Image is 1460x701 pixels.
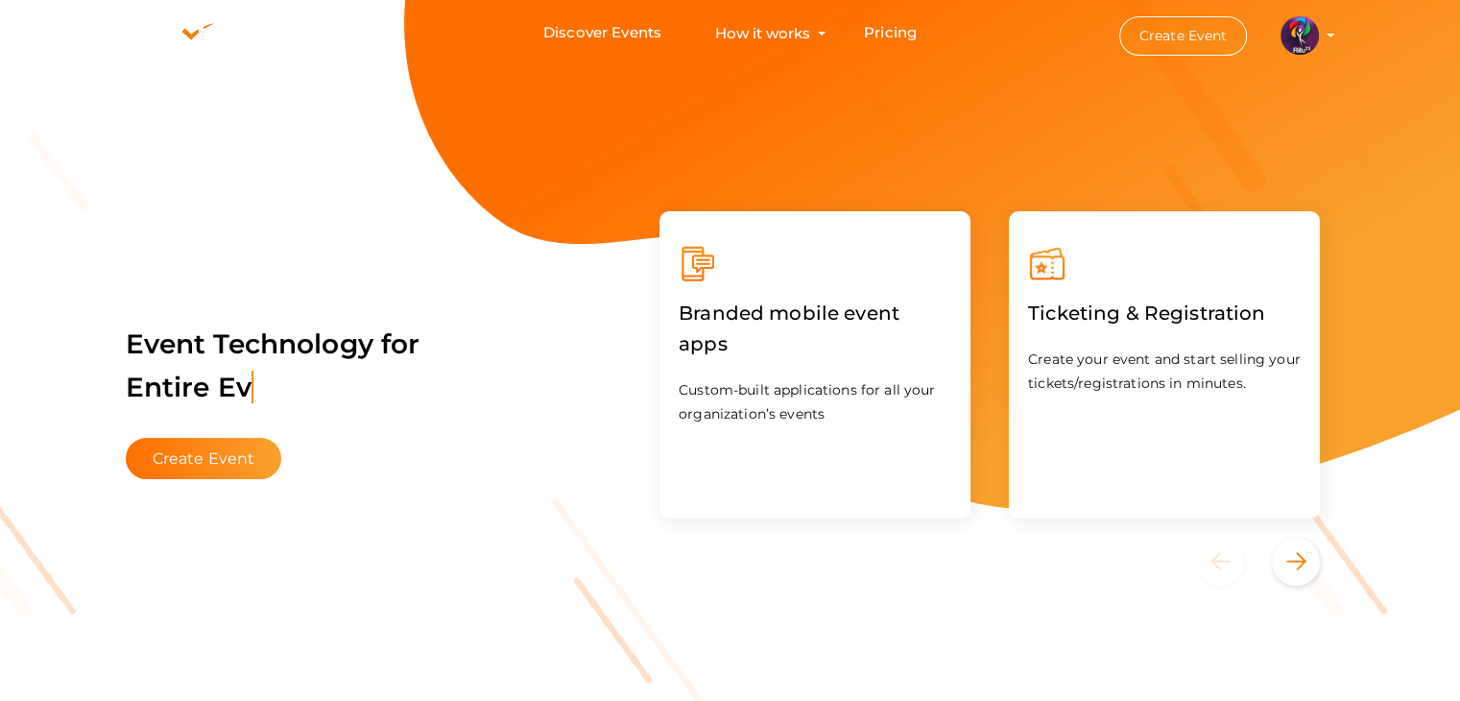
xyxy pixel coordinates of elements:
a: Branded mobile event apps [679,336,951,354]
button: Previous [1196,538,1268,586]
label: Ticketing & Registration [1028,283,1265,343]
button: Next [1272,538,1320,586]
img: 5BK8ZL5P_small.png [1280,16,1319,55]
button: How it works [709,15,816,51]
a: Discover Events [543,15,661,51]
button: Create Event [126,438,282,479]
span: Entire Ev [126,371,253,403]
a: Ticketing & Registration [1028,305,1265,324]
p: Custom-built applications for all your organization’s events [679,378,951,426]
label: Event Technology for [126,299,420,433]
a: Pricing [864,15,917,51]
button: Create Event [1119,16,1248,56]
label: Branded mobile event apps [679,283,951,374]
p: Create your event and start selling your tickets/registrations in minutes. [1028,348,1301,396]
